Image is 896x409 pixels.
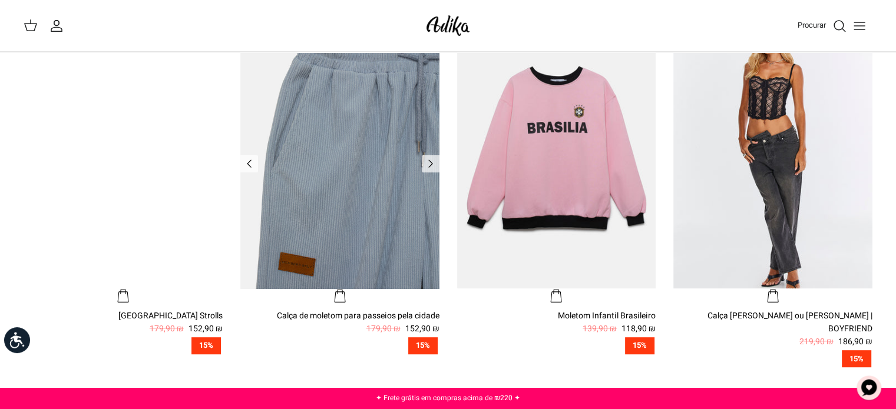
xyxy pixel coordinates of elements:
[558,310,656,322] font: Moletom Infantil Brasileiro
[24,24,223,304] a: Moletom grande City Strolls
[189,322,223,335] font: 152,90 ₪
[423,12,473,39] img: Adika IL
[457,310,656,336] a: Moletom Infantil Brasileiro 118,90 ₪ 139,90 ₪
[457,24,656,304] a: Moletom Infantil Brasileiro
[405,322,439,335] font: 152,90 ₪
[798,19,826,31] font: Procurar
[422,155,439,172] a: Anterior
[199,340,213,351] font: 15%
[707,310,872,335] font: Calça [PERSON_NAME] ou [PERSON_NAME] | BOYFRIEND
[240,24,439,304] a: Calça de moletom para passeios pela cidade
[240,337,439,354] a: 15%
[633,340,647,351] font: 15%
[673,350,872,367] a: 15%
[240,155,258,172] a: Anterior
[838,335,872,348] font: 186,90 ₪
[416,340,430,351] font: 15%
[673,24,872,304] a: Calça Jeans Tudo ou Nada Cruzada | BOYFRIEND
[24,337,223,354] a: 15%
[849,353,864,364] font: 15%
[799,335,834,348] font: 219,90 ₪
[798,19,847,33] a: Procurar
[366,322,401,335] font: 179,90 ₪
[118,310,223,322] font: [GEOGRAPHIC_DATA] Strolls
[583,322,617,335] font: 139,90 ₪
[376,393,520,403] a: ✦ Frete grátis em compras acima de ₪220 ✦
[457,337,656,354] a: 15%
[673,310,872,349] a: Calça [PERSON_NAME] ou [PERSON_NAME] | BOYFRIEND 186,90 ₪ 219,90 ₪
[240,310,439,336] a: Calça de moletom para passeios pela cidade 152,90 ₪ 179,90 ₪
[621,322,656,335] font: 118,90 ₪
[24,310,223,336] a: [GEOGRAPHIC_DATA] Strolls 152,90 ₪ 179,90 ₪
[49,19,68,33] a: Minha conta
[277,310,439,322] font: Calça de moletom para passeios pela cidade
[851,370,887,405] button: Bater papo
[847,13,872,39] button: Alternar menu
[150,322,184,335] font: 179,90 ₪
